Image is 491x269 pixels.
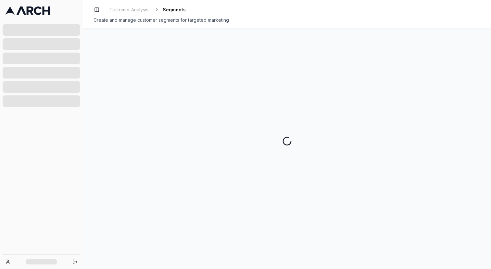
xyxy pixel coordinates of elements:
a: Customer Analysis [107,5,151,14]
nav: breadcrumb [107,5,186,14]
span: Customer Analysis [109,6,148,13]
span: Segments [163,6,186,13]
button: Log out [70,257,80,266]
div: Create and manage customer segments for targeted marketing [94,17,481,23]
